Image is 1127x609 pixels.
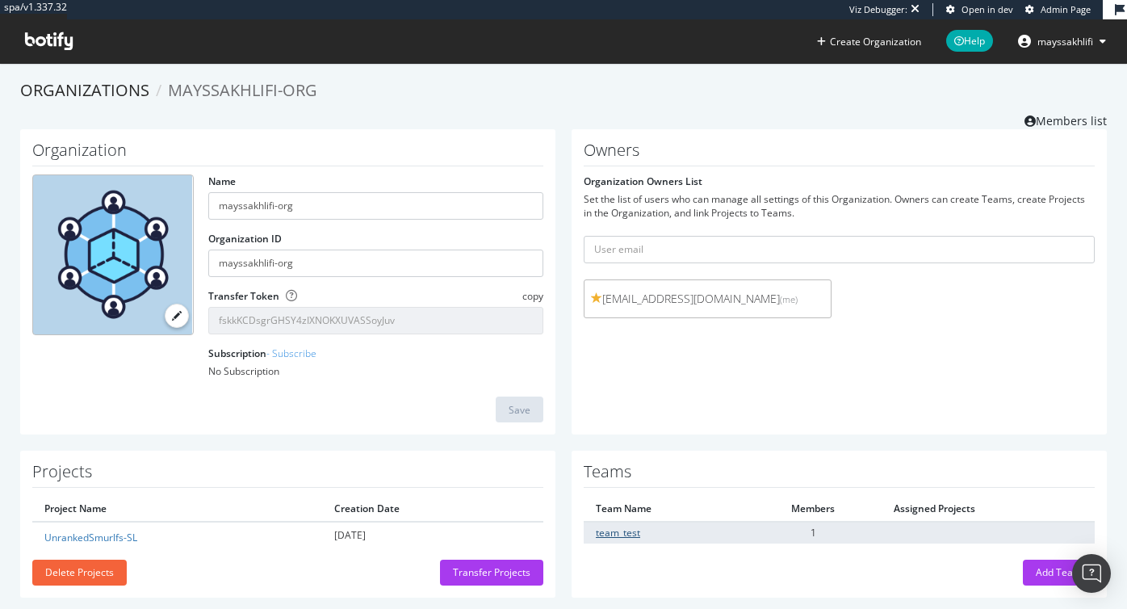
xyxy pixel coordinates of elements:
[962,3,1013,15] span: Open in dev
[440,565,543,579] a: Transfer Projects
[584,463,1095,488] h1: Teams
[1036,565,1082,579] div: Add Team
[440,560,543,586] button: Transfer Projects
[509,403,530,417] div: Save
[584,192,1095,220] div: Set the list of users who can manage all settings of this Organization. Owners can create Teams, ...
[32,565,127,579] a: Delete Projects
[32,496,322,522] th: Project Name
[745,522,882,543] td: 1
[584,174,702,188] label: Organization Owners List
[453,565,530,579] div: Transfer Projects
[32,560,127,586] button: Delete Projects
[208,174,236,188] label: Name
[45,565,114,579] div: Delete Projects
[496,397,543,422] button: Save
[591,291,824,307] span: [EMAIL_ADDRESS][DOMAIN_NAME]
[32,141,543,166] h1: Organization
[168,79,317,101] span: mayssakhlifi-org
[266,346,316,360] a: - Subscribe
[946,3,1013,16] a: Open in dev
[849,3,907,16] div: Viz Debugger:
[1025,3,1091,16] a: Admin Page
[745,496,882,522] th: Members
[44,531,137,544] a: UnrankedSmurlfs-SL
[322,522,543,552] td: [DATE]
[596,526,640,540] a: team_test
[20,79,149,101] a: Organizations
[522,289,543,303] span: copy
[322,496,543,522] th: Creation Date
[946,30,993,52] span: Help
[1037,35,1093,48] span: mayssakhlifi
[208,364,543,378] div: No Subscription
[1072,554,1111,593] div: Open Intercom Messenger
[816,34,922,49] button: Create Organization
[208,289,279,303] label: Transfer Token
[584,141,1095,166] h1: Owners
[208,346,316,360] label: Subscription
[882,496,1095,522] th: Assigned Projects
[20,79,1107,103] ol: breadcrumbs
[208,192,543,220] input: name
[1005,28,1119,54] button: mayssakhlifi
[1041,3,1091,15] span: Admin Page
[584,236,1095,263] input: User email
[208,232,282,246] label: Organization ID
[1023,565,1095,579] a: Add Team
[1023,560,1095,586] button: Add Team
[208,250,543,277] input: Organization ID
[780,293,798,305] small: (me)
[32,463,543,488] h1: Projects
[1024,109,1107,129] a: Members list
[584,496,745,522] th: Team Name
